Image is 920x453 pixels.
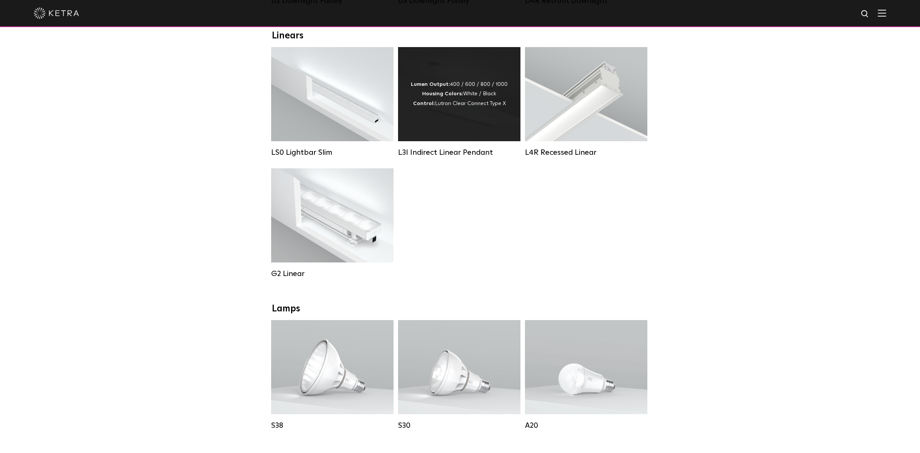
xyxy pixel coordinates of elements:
div: Linears [272,31,648,41]
a: L3I Indirect Linear Pendant Lumen Output:400 / 600 / 800 / 1000Housing Colors:White / BlackContro... [398,47,520,157]
div: A20 [525,421,647,430]
strong: Control: [413,101,435,106]
a: S38 Lumen Output:1100Colors:White / BlackBase Type:E26 Edison Base / GU24Beam Angles:10° / 25° / ... [271,320,394,430]
a: G2 Linear Lumen Output:400 / 700 / 1000Colors:WhiteBeam Angles:Flood / [GEOGRAPHIC_DATA] / Narrow... [271,168,394,278]
a: LS0 Lightbar Slim Lumen Output:200 / 350Colors:White / BlackControl:X96 Controller [271,47,394,157]
div: 400 / 600 / 800 / 1000 White / Black Lutron Clear Connect Type X [411,80,508,108]
div: L4R Recessed Linear [525,148,647,157]
img: search icon [860,9,870,19]
strong: Housing Colors: [422,91,463,96]
a: A20 Lumen Output:600 / 800Colors:White / BlackBase Type:E26 Edison Base / GU24Beam Angles:Omni-Di... [525,320,647,430]
div: Lamps [272,304,648,314]
strong: Lumen Output: [411,82,450,87]
img: Hamburger%20Nav.svg [878,9,886,17]
div: S30 [398,421,520,430]
div: LS0 Lightbar Slim [271,148,394,157]
div: G2 Linear [271,269,394,278]
a: S30 Lumen Output:1100Colors:White / BlackBase Type:E26 Edison Base / GU24Beam Angles:15° / 25° / ... [398,320,520,430]
div: S38 [271,421,394,430]
a: L4R Recessed Linear Lumen Output:400 / 600 / 800 / 1000Colors:White / BlackControl:Lutron Clear C... [525,47,647,157]
img: ketra-logo-2019-white [34,8,79,19]
div: L3I Indirect Linear Pendant [398,148,520,157]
